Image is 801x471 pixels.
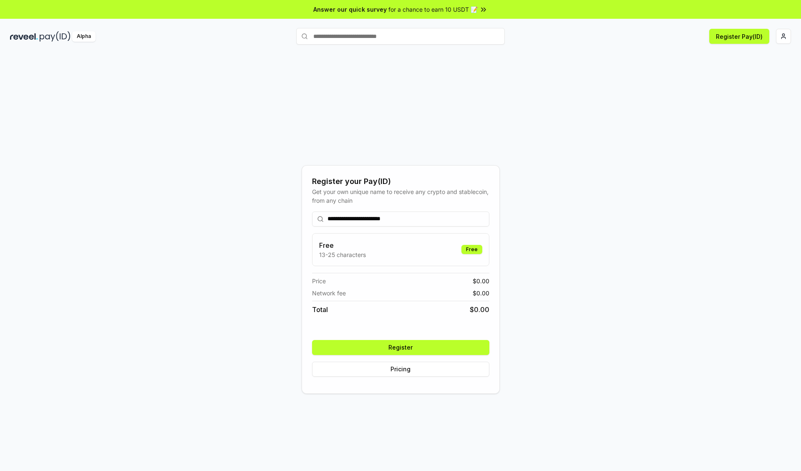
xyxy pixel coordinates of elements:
[312,187,489,205] div: Get your own unique name to receive any crypto and stablecoin, from any chain
[473,289,489,297] span: $ 0.00
[10,31,38,42] img: reveel_dark
[312,289,346,297] span: Network fee
[72,31,96,42] div: Alpha
[312,362,489,377] button: Pricing
[709,29,769,44] button: Register Pay(ID)
[388,5,478,14] span: for a chance to earn 10 USDT 📝
[470,305,489,315] span: $ 0.00
[312,176,489,187] div: Register your Pay(ID)
[40,31,71,42] img: pay_id
[312,277,326,285] span: Price
[319,250,366,259] p: 13-25 characters
[313,5,387,14] span: Answer our quick survey
[312,305,328,315] span: Total
[473,277,489,285] span: $ 0.00
[461,245,482,254] div: Free
[312,340,489,355] button: Register
[319,240,366,250] h3: Free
